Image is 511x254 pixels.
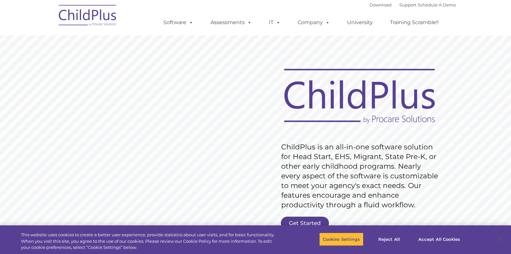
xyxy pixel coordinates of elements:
[399,2,416,7] a: Support
[281,217,329,230] a: Get Started
[370,2,456,7] font: |
[157,16,200,29] a: Software
[291,16,336,29] a: Company
[369,232,409,246] button: Reject All
[494,232,508,246] button: Close
[319,232,363,246] button: Cookies Settings
[21,232,281,251] div: This website uses cookies to create a better user experience, provide statistics about user visit...
[418,2,456,7] a: Schedule A Demo
[341,16,379,29] a: University
[204,16,258,29] a: Assessments
[262,16,287,29] a: IT
[383,16,445,29] a: Training Scramble!!
[370,2,392,7] a: Download
[415,232,464,246] button: Accept All Cookies
[56,0,120,33] img: ChildPlus by Procare Solutions
[281,142,441,210] rs-layer: ChildPlus is an all-in-one software solution for Head Start, EHS, Migrant, State Pre-K, or other ...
